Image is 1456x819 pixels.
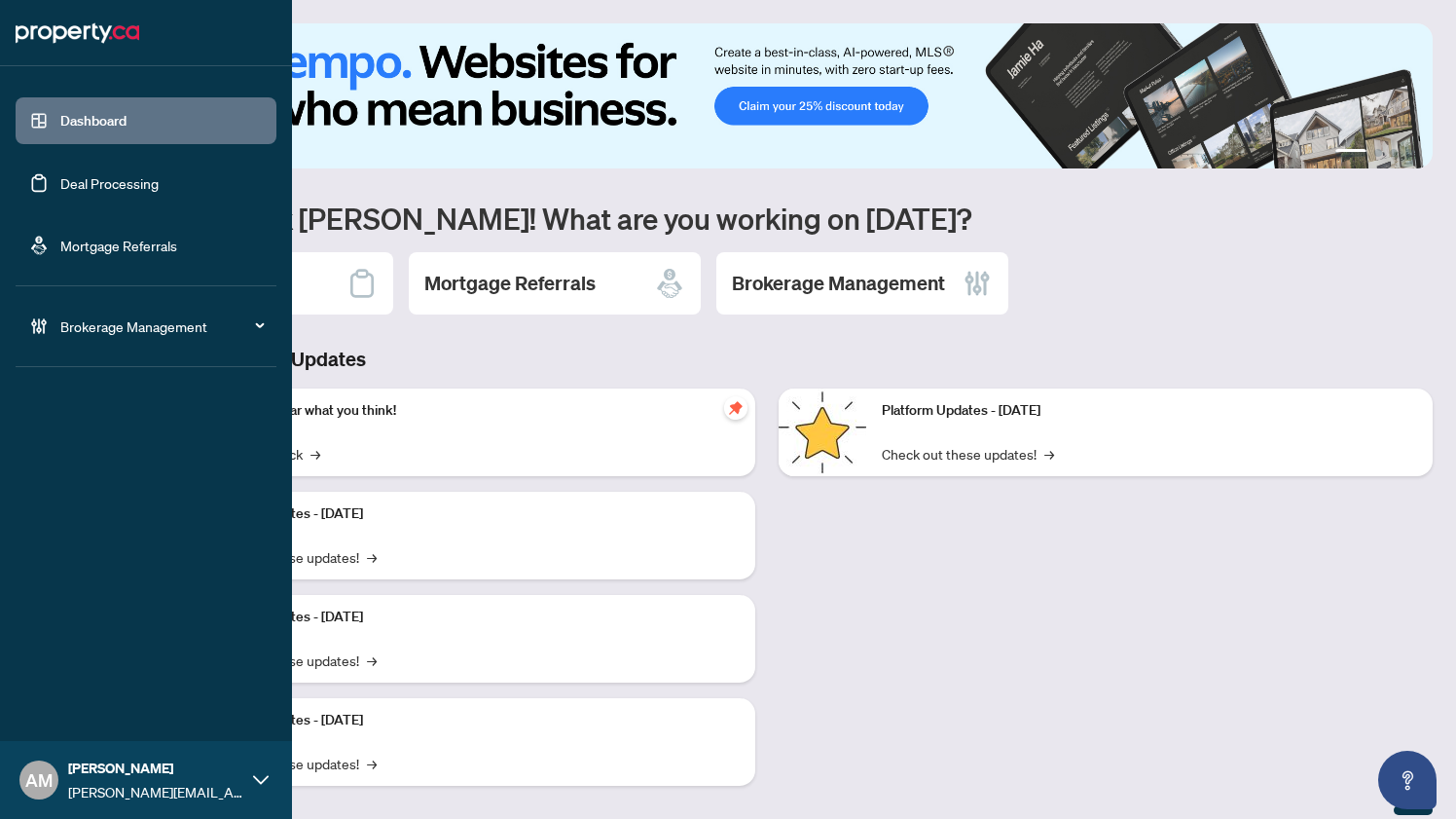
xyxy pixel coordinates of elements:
img: Platform Updates - June 23, 2025 [779,389,866,476]
p: Platform Updates - [DATE] [882,400,1417,422]
a: Mortgage Referrals [60,237,177,254]
span: → [367,546,377,568]
button: 3 [1390,149,1398,157]
span: → [367,753,377,774]
span: [PERSON_NAME] [68,758,243,779]
h3: Brokerage & Industry Updates [101,346,1433,373]
a: Dashboard [60,112,127,130]
span: → [367,650,377,671]
button: 1 [1335,149,1366,157]
span: → [310,443,320,465]
button: Open asap [1378,751,1437,809]
button: 4 [1405,149,1413,157]
span: Brokerage Management [60,316,263,337]
p: We want to hear what you think! [204,400,740,422]
p: Platform Updates - [DATE] [204,607,740,628]
span: [PERSON_NAME][EMAIL_ADDRESS][DOMAIN_NAME] [68,781,243,802]
h2: Brokerage Management [732,270,945,297]
p: Platform Updates - [DATE] [204,503,740,525]
p: Platform Updates - [DATE] [204,710,740,731]
a: Deal Processing [60,174,159,192]
h1: Welcome back [PERSON_NAME]! What are you working on [DATE]? [101,200,1433,237]
h2: Mortgage Referrals [424,270,596,297]
img: logo [16,18,139,49]
button: 2 [1374,149,1382,157]
a: Check out these updates!→ [882,443,1054,465]
span: → [1044,443,1054,465]
img: Slide 0 [101,23,1433,168]
span: AM [25,766,53,794]
span: pushpin [724,396,747,420]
